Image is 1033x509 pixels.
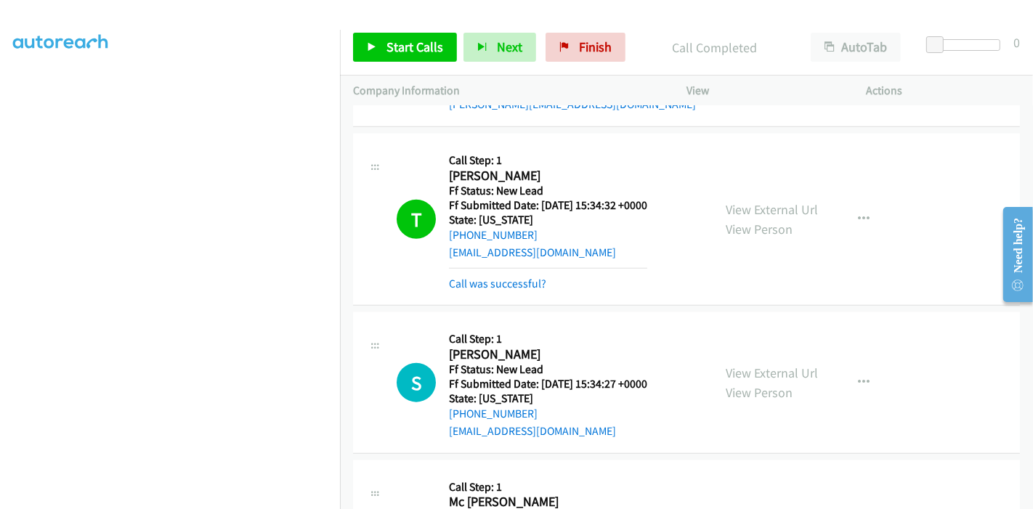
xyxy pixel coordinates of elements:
a: Finish [546,33,625,62]
h5: Call Step: 1 [449,332,647,346]
p: View [686,82,840,99]
p: Company Information [353,82,660,99]
h2: [PERSON_NAME] [449,168,647,184]
a: Call was successful? [449,277,546,290]
h5: Call Step: 1 [449,153,647,168]
a: Start Calls [353,33,457,62]
button: Next [463,33,536,62]
a: View Person [726,221,793,237]
div: 0 [1013,33,1020,52]
h5: State: [US_STATE] [449,213,647,227]
h5: Call Step: 1 [449,480,647,494]
a: View Person [726,384,793,401]
button: AutoTab [811,33,901,62]
a: View External Url [726,365,818,381]
h5: Ff Status: New Lead [449,362,647,377]
p: Actions [867,82,1021,99]
div: The call is yet to be attempted [397,363,436,402]
h5: State: [US_STATE] [449,391,647,406]
a: View External Url [726,201,818,218]
h5: Ff Submitted Date: [DATE] 15:34:27 +0000 [449,377,647,391]
div: Delay between calls (in seconds) [933,39,1000,51]
h5: Ff Submitted Date: [DATE] 15:34:32 +0000 [449,198,647,213]
p: Call Completed [645,38,785,57]
h2: [PERSON_NAME] [449,346,647,363]
h1: S [397,363,436,402]
span: Next [497,38,522,55]
h5: Ff Status: New Lead [449,184,647,198]
a: [PHONE_NUMBER] [449,228,538,242]
h1: T [397,200,436,239]
a: [EMAIL_ADDRESS][DOMAIN_NAME] [449,245,616,259]
a: [PHONE_NUMBER] [449,407,538,420]
a: [EMAIL_ADDRESS][DOMAIN_NAME] [449,424,616,438]
span: Start Calls [386,38,443,55]
span: Finish [579,38,612,55]
iframe: Resource Center [992,197,1033,312]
